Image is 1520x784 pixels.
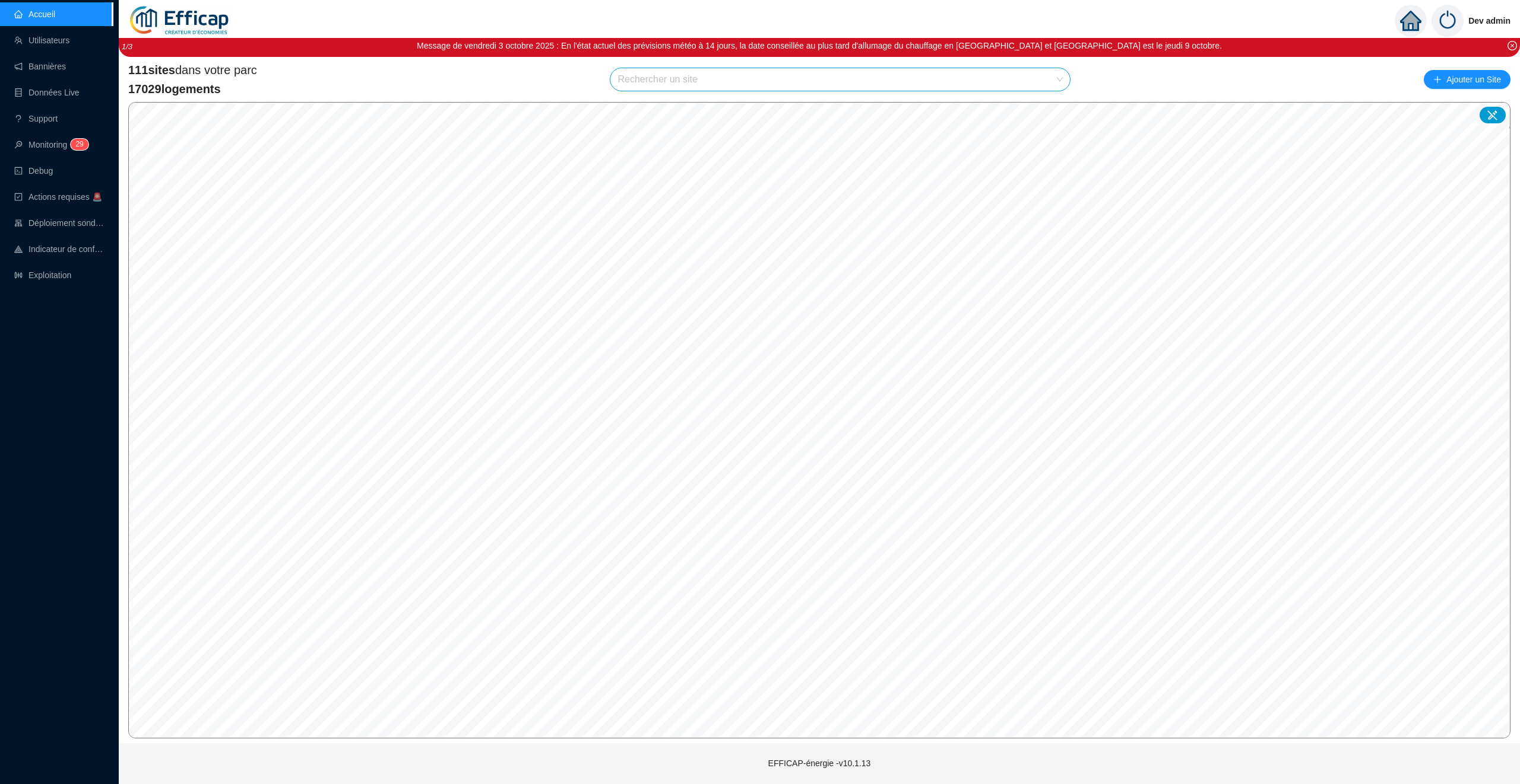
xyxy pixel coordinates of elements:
[14,36,69,45] a: teamUtilisateurs
[122,42,132,51] i: 1 / 3
[14,270,71,280] a: slidersExploitation
[14,9,55,19] a: homeAccueil
[14,166,53,176] a: codeDebug
[1424,70,1510,89] button: Ajouter un Site
[14,114,58,123] a: questionSupport
[14,244,104,254] a: heat-mapIndicateur de confort
[1508,41,1517,50] span: close-circle
[14,62,66,71] a: notificationBannières
[128,63,175,77] span: 111 sites
[1446,71,1501,88] span: Ajouter un Site
[1432,5,1464,37] img: power
[768,758,871,768] span: EFFICAP-énergie - v10.1.13
[14,218,104,228] a: clusterDéploiement sondes
[128,81,257,97] span: 17029 logements
[14,140,85,149] a: monitorMonitoring29
[1400,10,1421,31] span: home
[417,40,1222,52] div: Message de vendredi 3 octobre 2025 : En l'état actuel des prévisions météo à 14 jours, la date co...
[1433,75,1442,84] span: plus
[129,103,1509,738] canvas: Map
[14,88,80,97] a: databaseDonnées Live
[14,193,23,201] span: check-square
[28,192,102,202] span: Actions requises 🚨
[71,139,88,150] sup: 29
[1468,2,1510,40] span: Dev admin
[80,140,84,148] span: 9
[128,62,257,78] span: dans votre parc
[75,140,80,148] span: 2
